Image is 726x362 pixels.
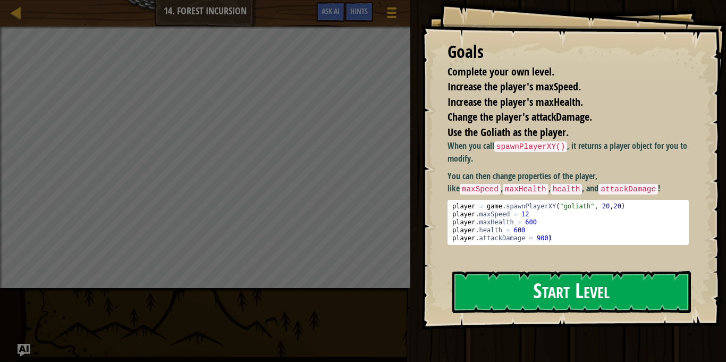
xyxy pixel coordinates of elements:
[448,40,689,64] div: Goals
[434,79,686,95] li: Increase the player's maxSpeed.
[434,64,686,80] li: Complete your own level.
[434,110,686,125] li: Change the player's attackDamage.
[316,2,345,22] button: Ask AI
[551,184,583,195] code: health
[448,110,592,124] span: Change the player's attackDamage.
[448,95,583,109] span: Increase the player's maxHealth.
[503,184,548,195] code: maxHealth
[350,6,368,16] span: Hints
[434,95,686,110] li: Increase the player's maxHealth.
[434,125,686,140] li: Use the Goliath as the player.
[494,141,568,152] code: spawnPlayerXY()
[378,2,405,27] button: Show game menu
[452,271,691,313] button: Start Level
[448,79,581,94] span: Increase the player's maxSpeed.
[448,125,569,139] span: Use the Goliath as the player.
[18,344,30,357] button: Ask AI
[448,140,689,164] p: When you call , it returns a player object for you to modify.
[460,184,501,195] code: maxSpeed
[448,64,554,79] span: Complete your own level.
[598,184,658,195] code: attackDamage
[448,170,689,195] p: You can then change properties of the player, like , , , and !
[322,6,340,16] span: Ask AI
